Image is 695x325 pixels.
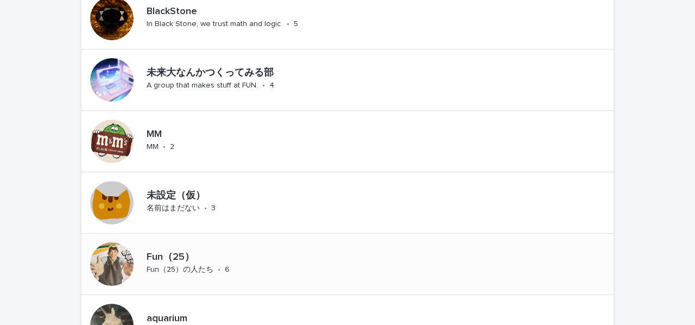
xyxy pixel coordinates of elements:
[147,6,349,18] p: BlackStone
[147,252,277,264] p: Fun（25）
[147,190,274,202] p: 未設定（仮）
[147,142,159,152] p: MM
[225,265,230,274] p: 6
[147,313,241,325] p: aquarium
[81,234,614,295] a: Fun（25）Fun（25）の人たち•6
[269,81,274,90] p: 4
[81,111,614,172] a: MMMM•2
[170,142,174,152] p: 2
[163,142,166,152] p: •
[147,20,282,29] p: In Black Stone, we trust math and logic.
[147,265,213,274] p: Fun（25）の人たち
[218,265,220,274] p: •
[147,81,258,90] p: A group that makes stuff at FUN.
[204,204,207,213] p: •
[294,20,298,29] p: 5
[211,204,216,213] p: 3
[147,204,200,213] p: 名前はまだない
[81,172,614,234] a: 未設定（仮）名前はまだない•3
[287,20,289,29] p: •
[81,49,614,111] a: 未来大なんかつくってみる部A group that makes stuff at FUN.•4
[262,81,265,90] p: •
[147,129,189,141] p: MM
[147,67,401,79] p: 未来大なんかつくってみる部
